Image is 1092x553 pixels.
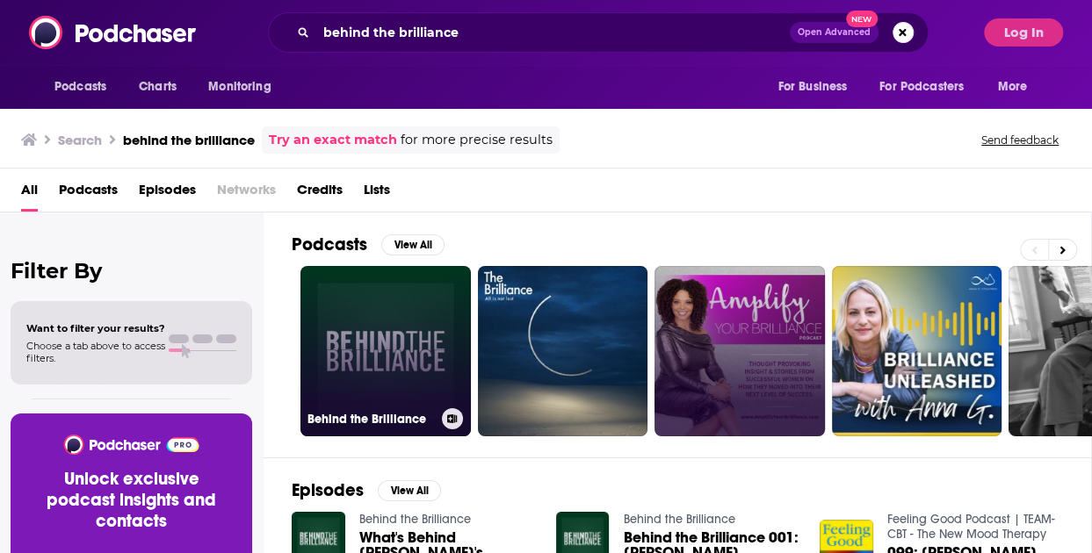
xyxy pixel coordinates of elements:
[59,176,118,212] a: Podcasts
[887,512,1055,542] a: Feeling Good Podcast | TEAM-CBT - The New Mood Therapy
[986,70,1050,104] button: open menu
[998,75,1028,99] span: More
[292,479,441,501] a: EpisodesView All
[798,28,871,37] span: Open Advanced
[381,234,445,255] button: View All
[976,133,1064,147] button: Send feedback
[196,70,293,104] button: open menu
[292,233,445,255] a: PodcastsView All
[623,512,734,527] a: Behind the Brilliance
[307,412,435,427] h3: Behind the Brilliance
[123,132,255,148] h3: behind the brilliance
[217,176,276,212] span: Networks
[879,75,964,99] span: For Podcasters
[401,130,553,150] span: for more precise results
[297,176,343,212] a: Credits
[26,340,165,364] span: Choose a tab above to access filters.
[269,130,397,150] a: Try an exact match
[127,70,187,104] a: Charts
[26,322,165,334] span: Want to filter your results?
[300,266,471,436] a: Behind the Brilliance
[292,479,364,501] h2: Episodes
[378,480,441,501] button: View All
[139,176,196,212] a: Episodes
[790,22,879,43] button: Open AdvancedNew
[268,12,929,53] div: Search podcasts, credits, & more...
[846,11,878,27] span: New
[32,469,231,532] h3: Unlock exclusive podcast insights and contacts
[364,176,390,212] a: Lists
[765,70,869,104] button: open menu
[11,258,252,284] h2: Filter By
[316,18,790,47] input: Search podcasts, credits, & more...
[292,233,367,255] h2: Podcasts
[21,176,38,212] a: All
[54,75,106,99] span: Podcasts
[208,75,271,99] span: Monitoring
[984,18,1063,47] button: Log In
[29,16,198,49] img: Podchaser - Follow, Share and Rate Podcasts
[777,75,847,99] span: For Business
[58,132,102,148] h3: Search
[42,70,129,104] button: open menu
[359,512,471,527] a: Behind the Brilliance
[62,434,200,455] img: Podchaser - Follow, Share and Rate Podcasts
[139,75,177,99] span: Charts
[868,70,989,104] button: open menu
